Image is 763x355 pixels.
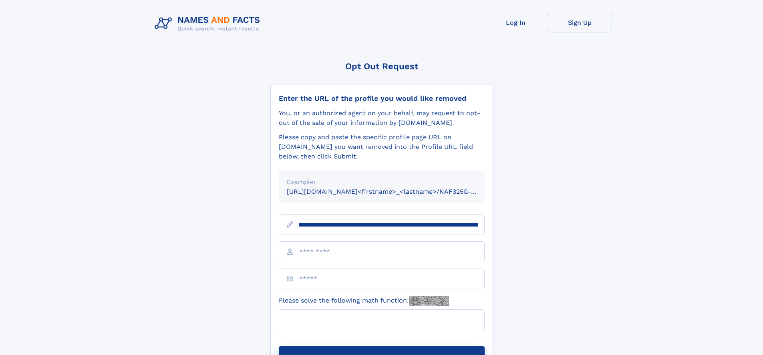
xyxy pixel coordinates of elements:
[287,177,477,187] div: Example:
[270,61,493,71] div: Opt Out Request
[287,188,500,195] small: [URL][DOMAIN_NAME]<firstname>_<lastname>/NAF325G-xxxxxxxx
[279,296,449,306] label: Please solve the following math function:
[279,108,485,128] div: You, or an authorized agent on your behalf, may request to opt-out of the sale of your informatio...
[484,13,548,32] a: Log In
[151,13,267,34] img: Logo Names and Facts
[548,13,612,32] a: Sign Up
[279,132,485,161] div: Please copy and paste the specific profile page URL on [DOMAIN_NAME] you want removed into the Pr...
[279,94,485,103] div: Enter the URL of the profile you would like removed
